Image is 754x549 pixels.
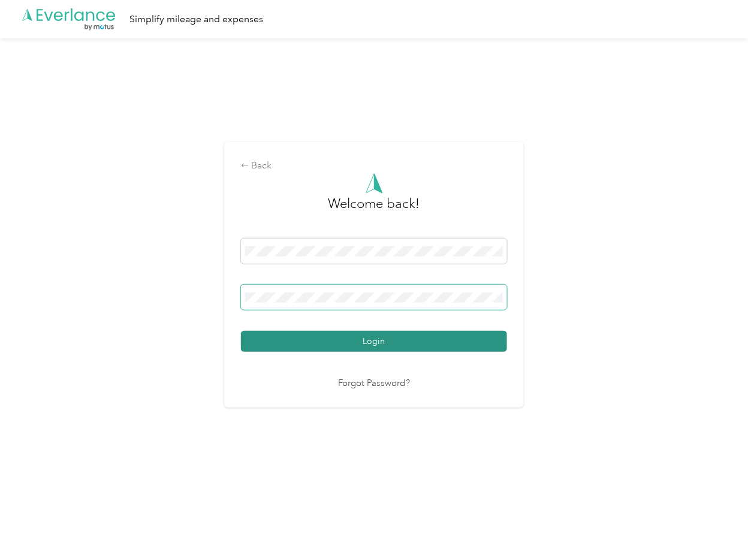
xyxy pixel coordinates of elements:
[129,12,263,27] div: Simplify mileage and expenses
[328,194,420,226] h3: greeting
[338,377,410,391] a: Forgot Password?
[241,331,507,352] button: Login
[241,159,507,173] div: Back
[687,482,754,549] iframe: Everlance-gr Chat Button Frame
